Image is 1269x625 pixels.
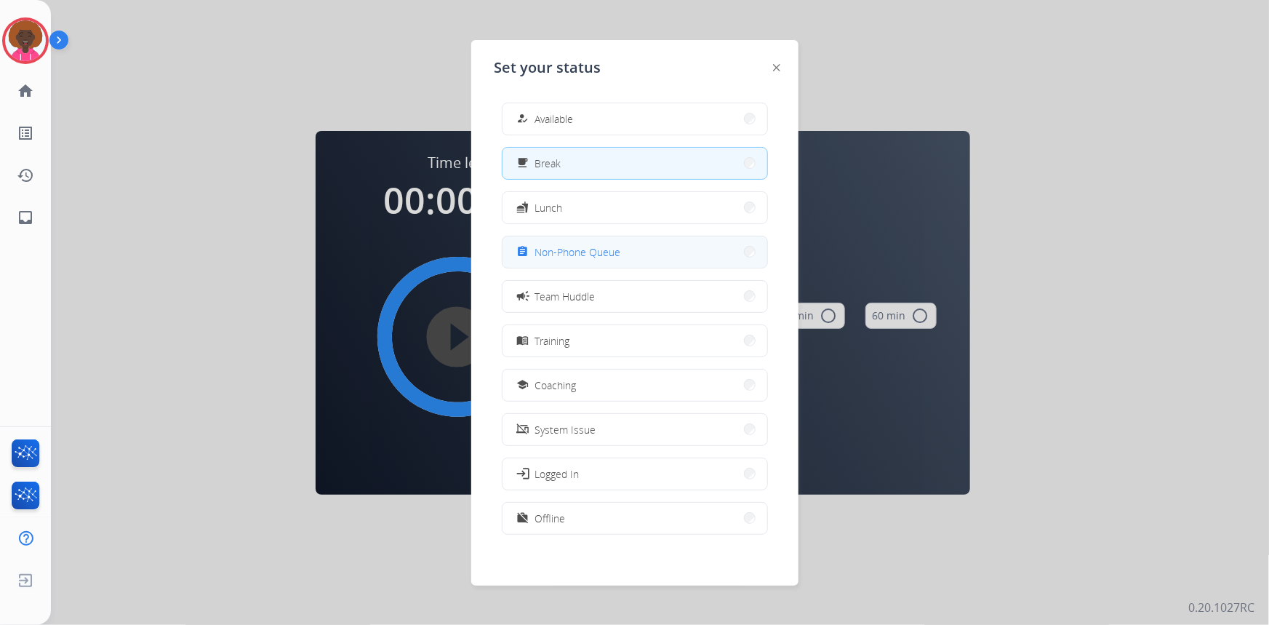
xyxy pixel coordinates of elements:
mat-icon: list_alt [17,124,34,142]
button: Break [503,148,767,179]
span: Lunch [535,200,563,215]
mat-icon: login [515,466,529,481]
mat-icon: history [17,167,34,184]
span: Break [535,156,561,171]
img: avatar [5,20,46,61]
span: System Issue [535,422,596,437]
button: Training [503,325,767,357]
span: Training [535,333,570,349]
mat-icon: home [17,82,34,100]
mat-icon: school [516,379,529,391]
span: Logged In [535,466,580,482]
mat-icon: fastfood [516,202,529,214]
button: Lunch [503,192,767,223]
img: close-button [773,64,780,71]
mat-icon: phonelink_off [516,423,529,436]
mat-icon: how_to_reg [516,113,529,125]
span: Non-Phone Queue [535,244,621,260]
button: Non-Phone Queue [503,236,767,268]
span: Team Huddle [535,289,596,304]
button: Logged In [503,458,767,490]
span: Available [535,111,574,127]
mat-icon: assignment [516,246,529,258]
mat-icon: menu_book [516,335,529,347]
button: Offline [503,503,767,534]
span: Set your status [495,57,601,78]
p: 0.20.1027RC [1188,599,1254,616]
button: Coaching [503,370,767,401]
button: System Issue [503,414,767,445]
span: Coaching [535,378,577,393]
mat-icon: inbox [17,209,34,226]
mat-icon: campaign [515,289,529,303]
button: Available [503,103,767,135]
mat-icon: free_breakfast [516,157,529,170]
span: Offline [535,511,566,526]
mat-icon: work_off [516,512,529,525]
button: Team Huddle [503,281,767,312]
